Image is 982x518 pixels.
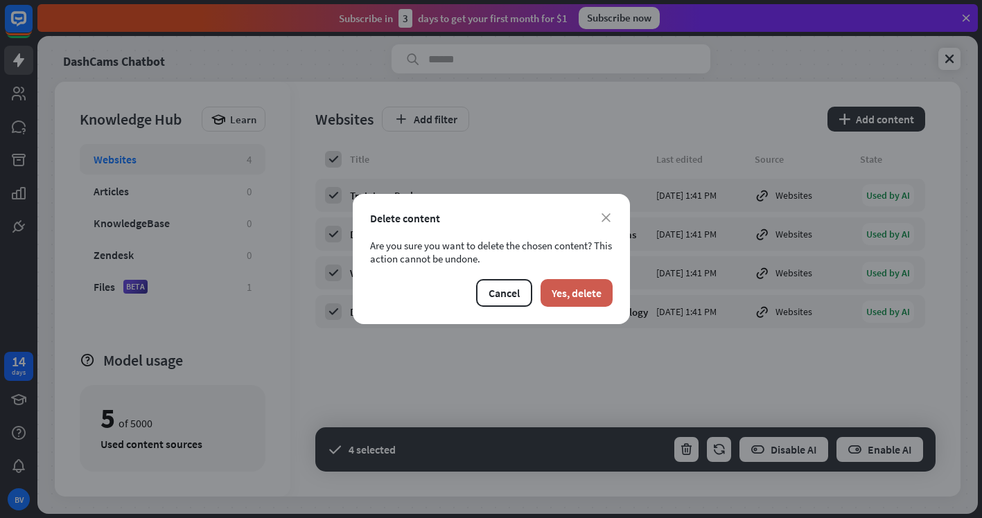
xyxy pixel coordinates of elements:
[541,279,613,307] button: Yes, delete
[370,239,613,265] div: Are you sure you want to delete the chosen content? This action cannot be undone.
[602,213,611,222] i: close
[370,211,613,225] div: Delete content
[476,279,532,307] button: Cancel
[11,6,53,47] button: Open LiveChat chat widget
